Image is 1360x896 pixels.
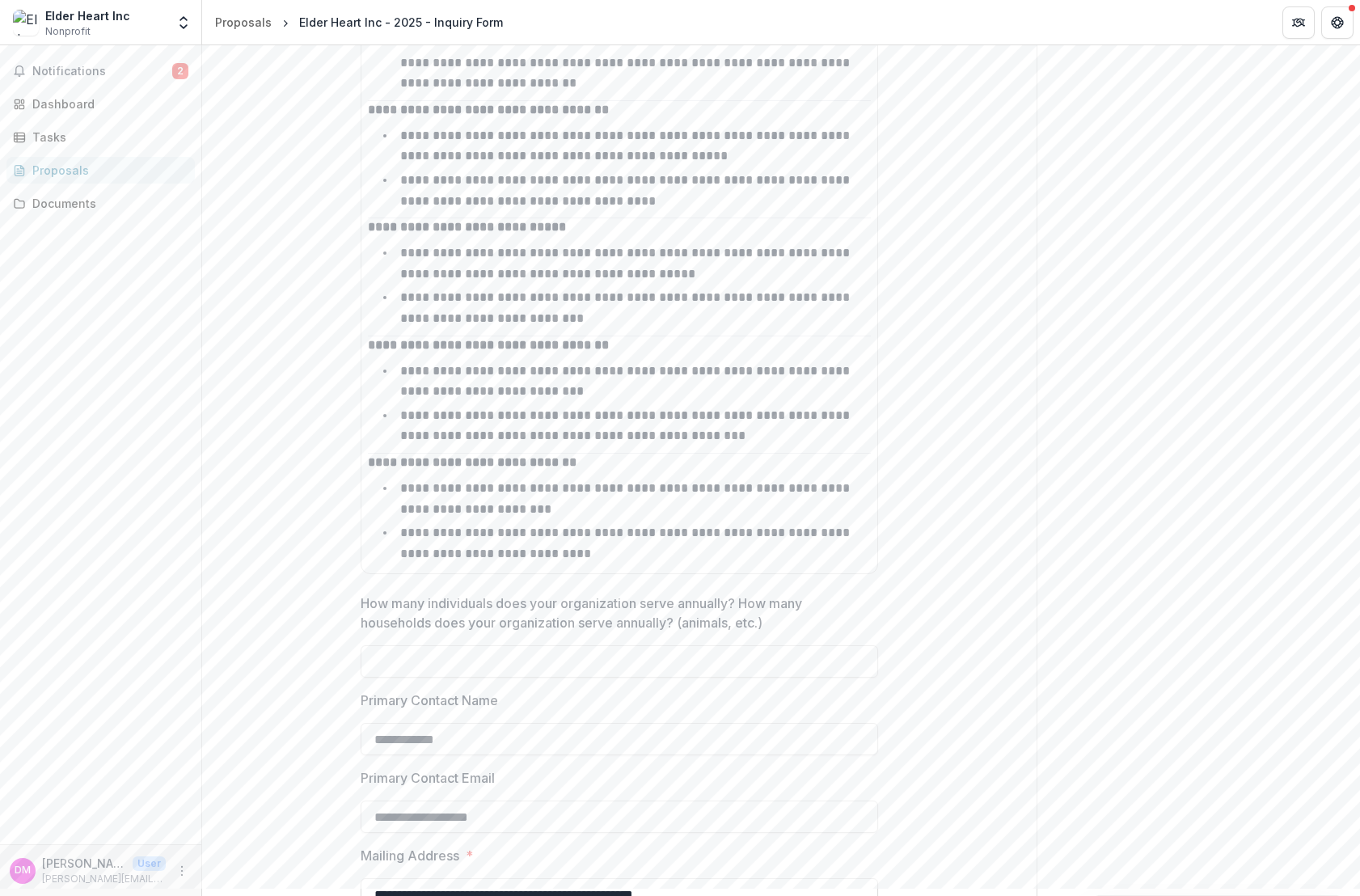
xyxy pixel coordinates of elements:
[361,846,459,865] p: Mailing Address
[32,129,182,146] div: Tasks
[215,14,272,31] div: Proposals
[209,11,278,34] a: Proposals
[42,855,126,872] p: [PERSON_NAME]
[6,91,195,117] a: Dashboard
[172,6,195,39] button: Open entity switcher
[6,157,195,184] a: Proposals
[1321,6,1354,39] button: Get Help
[361,768,495,788] p: Primary Contact Email
[299,14,503,31] div: Elder Heart Inc - 2025 - Inquiry Form
[6,58,195,84] button: Notifications2
[32,95,182,112] div: Dashboard
[133,856,166,871] p: User
[45,7,130,24] div: Elder Heart Inc
[13,10,39,36] img: Elder Heart Inc
[45,24,91,39] span: Nonprofit
[172,63,188,79] span: 2
[42,872,166,886] p: [PERSON_NAME][EMAIL_ADDRESS][DOMAIN_NAME]
[209,11,509,34] nav: breadcrumb
[32,162,182,179] div: Proposals
[361,691,498,710] p: Primary Contact Name
[361,594,868,632] p: How many individuals does your organization serve annually? How many households does your organiz...
[32,65,172,78] span: Notifications
[32,195,182,212] div: Documents
[172,861,192,881] button: More
[15,865,31,876] div: Diane McCall
[6,124,195,150] a: Tasks
[6,190,195,217] a: Documents
[1282,6,1315,39] button: Partners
